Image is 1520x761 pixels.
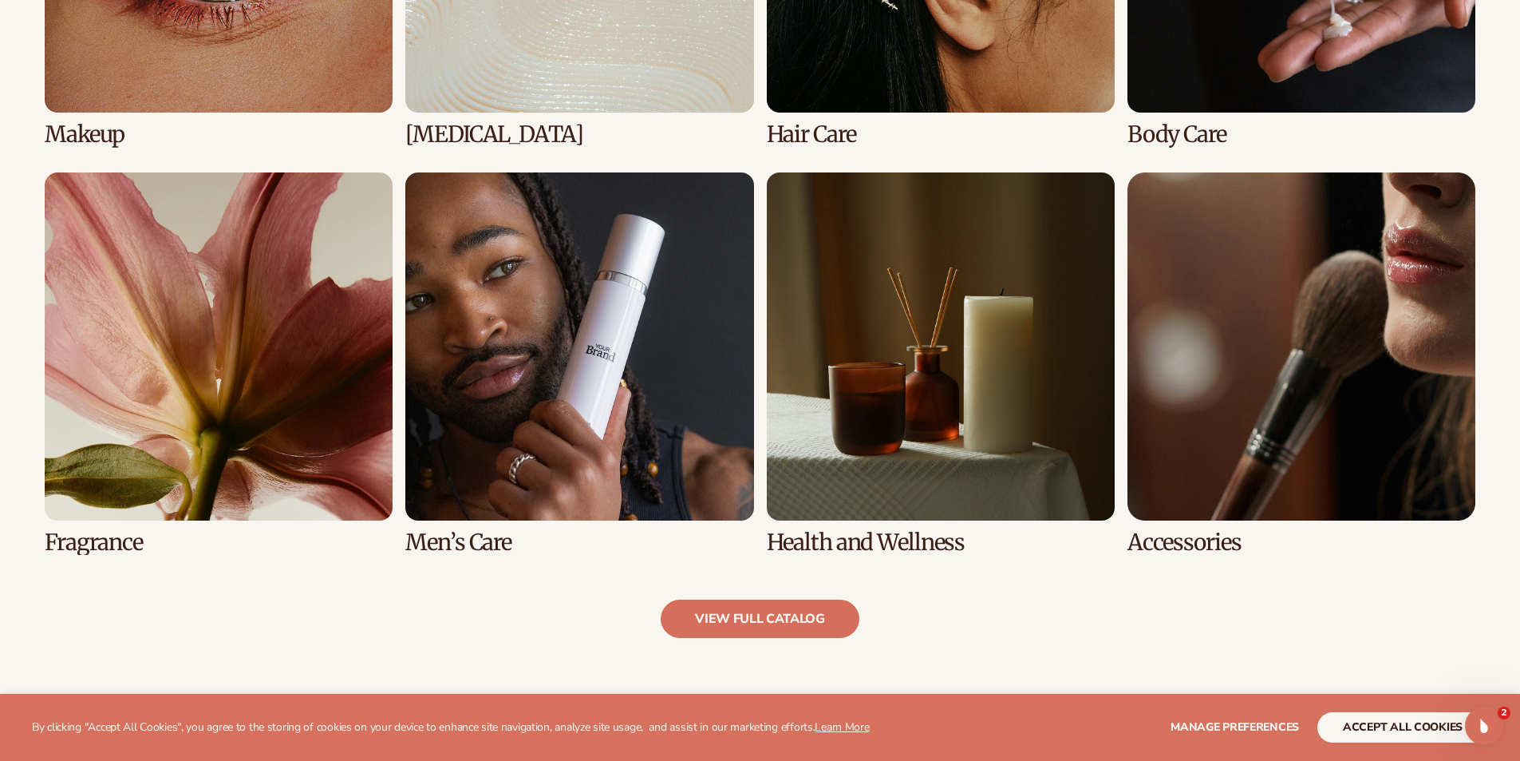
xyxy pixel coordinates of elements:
div: 7 / 8 [767,172,1115,555]
p: By clicking "Accept All Cookies", you agree to the storing of cookies on your device to enhance s... [32,721,870,735]
button: accept all cookies [1317,712,1488,743]
h3: [MEDICAL_DATA] [405,122,753,147]
div: 5 / 8 [45,172,393,555]
iframe: Intercom live chat [1465,707,1503,745]
h3: Hair Care [767,122,1115,147]
span: Manage preferences [1171,719,1299,735]
span: 2 [1498,707,1510,719]
h3: Makeup [45,122,393,147]
div: 8 / 8 [1127,172,1475,555]
a: view full catalog [661,600,859,638]
a: Learn More [815,719,869,735]
button: Manage preferences [1171,712,1299,743]
div: 6 / 8 [405,172,753,555]
h3: Body Care [1127,122,1475,147]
